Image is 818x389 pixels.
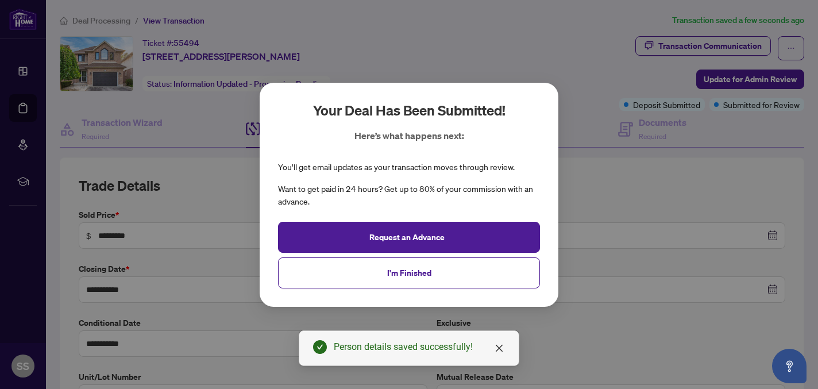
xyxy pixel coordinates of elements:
p: Here’s what happens next: [354,129,464,142]
span: close [495,344,504,353]
a: Close [493,342,506,355]
span: Request an Advance [369,228,445,246]
button: Request an Advance [278,221,540,252]
div: You’ll get email updates as your transaction moves through review. [278,161,515,174]
h2: Your deal has been submitted! [313,101,506,120]
button: Open asap [772,349,807,383]
div: Person details saved successfully! [334,340,505,354]
span: I'm Finished [387,263,431,282]
span: check-circle [313,340,327,354]
button: I'm Finished [278,257,540,288]
div: Want to get paid in 24 hours? Get up to 80% of your commission with an advance. [278,183,540,208]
